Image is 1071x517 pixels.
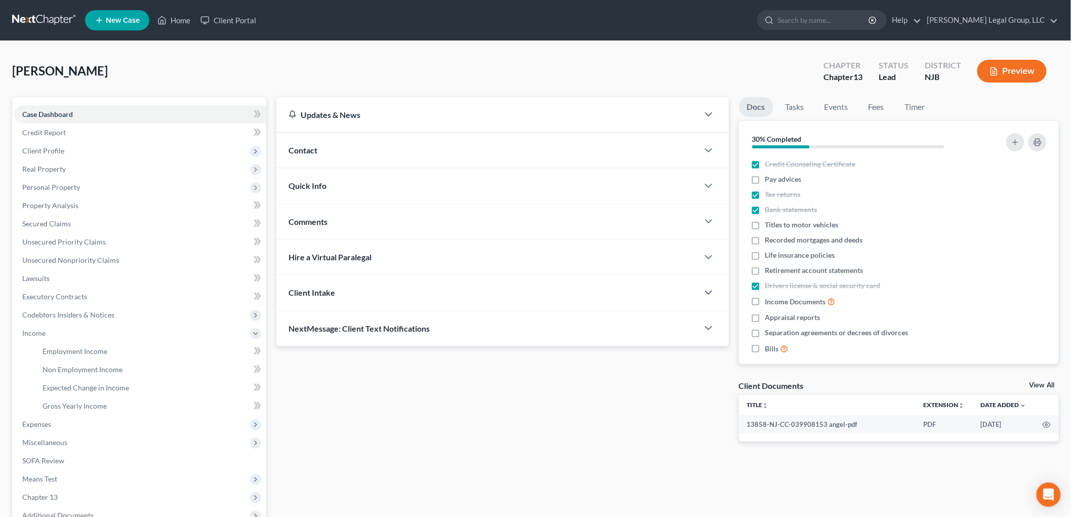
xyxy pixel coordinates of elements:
span: Real Property [22,165,66,173]
a: Fees [860,97,893,117]
span: Chapter 13 [22,493,58,501]
span: Appraisal reports [765,312,820,323]
a: SOFA Review [14,452,266,470]
a: Case Dashboard [14,105,266,124]
i: unfold_more [763,403,769,409]
span: Expected Change in Income [43,383,129,392]
a: Help [887,11,921,29]
span: New Case [106,17,140,24]
span: Titles to motor vehicles [765,220,839,230]
strong: 30% Completed [752,135,802,143]
span: Tax returns [765,189,801,200]
a: Titleunfold_more [747,401,769,409]
span: Client Intake [289,288,335,297]
input: Search by name... [777,11,870,29]
span: Secured Claims [22,219,71,228]
button: Preview [977,60,1047,83]
span: Recorded mortgages and deeds [765,235,863,245]
a: Docs [739,97,773,117]
div: Client Documents [739,380,804,391]
span: SOFA Review [22,456,64,465]
span: Codebtors Insiders & Notices [22,310,114,319]
div: NJB [925,71,961,83]
a: Executory Contracts [14,288,266,306]
span: NextMessage: Client Text Notifications [289,324,430,333]
td: 13858-NJ-CC-039908153 angel-pdf [739,415,916,433]
span: Means Test [22,474,57,483]
a: Timer [897,97,933,117]
a: Client Portal [195,11,261,29]
a: Gross Yearly Income [34,397,266,415]
a: Tasks [777,97,812,117]
a: Home [152,11,195,29]
a: Employment Income [34,342,266,361]
span: Case Dashboard [22,110,73,118]
span: Bills [765,344,779,354]
a: View All [1029,382,1055,389]
span: Expenses [22,420,51,428]
a: Expected Change in Income [34,379,266,397]
td: [DATE] [973,415,1035,433]
span: Client Profile [22,146,64,155]
span: Miscellaneous [22,438,67,447]
span: Executory Contracts [22,292,87,301]
span: Gross Yearly Income [43,402,107,410]
span: Comments [289,217,327,226]
span: Quick Info [289,181,326,190]
div: Chapter [823,71,862,83]
a: [PERSON_NAME] Legal Group, LLC [922,11,1058,29]
a: Unsecured Nonpriority Claims [14,251,266,269]
span: Hire a Virtual Paralegal [289,252,372,262]
a: Date Added expand_more [981,401,1026,409]
div: District [925,60,961,71]
div: Chapter [823,60,862,71]
i: unfold_more [959,403,965,409]
span: Unsecured Nonpriority Claims [22,256,119,264]
span: Life insurance policies [765,250,835,260]
span: Income Documents [765,297,826,307]
span: Pay advices [765,174,802,184]
span: 13 [853,72,862,82]
a: Unsecured Priority Claims [14,233,266,251]
span: Lawsuits [22,274,50,283]
a: Lawsuits [14,269,266,288]
span: [PERSON_NAME] [12,63,108,78]
a: Credit Report [14,124,266,142]
a: Events [816,97,856,117]
a: Property Analysis [14,196,266,215]
span: Property Analysis [22,201,78,210]
a: Extensionunfold_more [924,401,965,409]
a: Non Employment Income [34,361,266,379]
span: Separation agreements or decrees of divorces [765,328,909,338]
div: Lead [879,71,909,83]
span: Credit Counseling Certificate [765,159,856,169]
span: Non Employment Income [43,365,122,374]
span: Credit Report [22,128,66,137]
span: Personal Property [22,183,80,191]
td: PDF [916,415,973,433]
span: Employment Income [43,347,107,355]
span: Contact [289,145,317,155]
div: Updates & News [289,109,686,120]
span: Unsecured Priority Claims [22,237,106,246]
a: Secured Claims [14,215,266,233]
span: Bank statements [765,205,817,215]
i: expand_more [1020,403,1026,409]
span: Retirement account statements [765,265,863,275]
div: Open Intercom Messenger [1037,483,1061,507]
span: Drivers license & social security card [765,281,881,291]
div: Status [879,60,909,71]
span: Income [22,329,46,337]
